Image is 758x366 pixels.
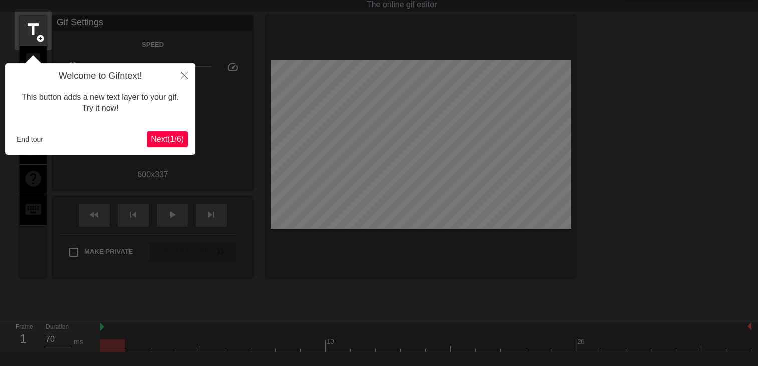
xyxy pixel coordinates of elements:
[173,63,195,86] button: Close
[151,135,184,143] span: Next ( 1 / 6 )
[13,132,47,147] button: End tour
[13,71,188,82] h4: Welcome to Gifntext!
[147,131,188,147] button: Next
[13,82,188,124] div: This button adds a new text layer to your gif. Try it now!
